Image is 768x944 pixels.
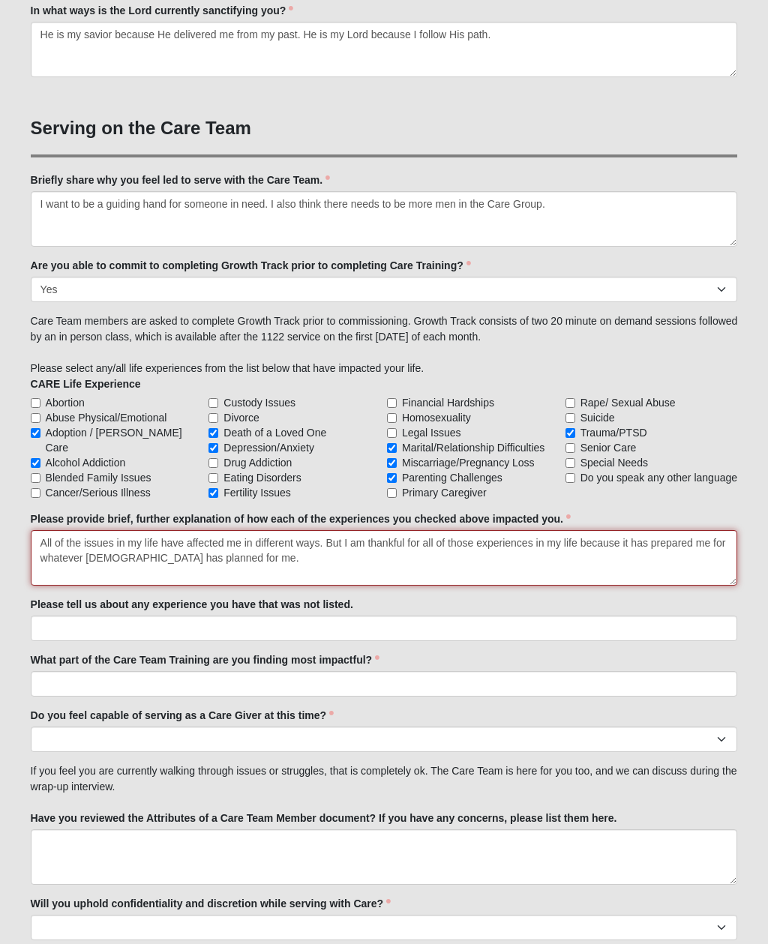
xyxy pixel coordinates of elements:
[208,488,218,498] input: Fertility Issues
[402,485,487,500] span: Primary Caregiver
[402,470,502,485] span: Parenting Challenges
[31,118,738,139] h3: Serving on the Care Team
[31,3,294,18] label: In what ways is the Lord currently sanctifying you?
[580,470,737,485] span: Do you speak any other language
[565,413,575,423] input: Suicide
[580,440,637,455] span: Senior Care
[31,428,40,438] input: Adoption / [PERSON_NAME] Care
[31,376,141,391] label: CARE Life Experience
[402,395,494,410] span: Financial Hardships
[31,488,40,498] input: Cancer/Serious Illness
[31,896,391,911] label: Will you uphold confidentiality and discretion while serving with Care?
[31,191,738,247] textarea: I want to be a guiding hand for someone in need. I also think there needs to be more men in the C...
[31,811,617,826] label: Have you reviewed the Attributes of a Care Team Member document? If you have any concerns, please...
[31,398,40,408] input: Abortion
[46,410,167,425] span: Abuse Physical/Emotional
[46,455,126,470] span: Alcohol Addiction
[31,473,40,483] input: Blended Family Issues
[31,652,380,667] label: What part of the Care Team Training are you finding most impactful?
[402,410,471,425] span: Homosexuality
[223,470,301,485] span: Eating Disorders
[223,440,314,455] span: Depression/Anxiety
[208,443,218,453] input: Depression/Anxiety
[208,413,218,423] input: Divorce
[208,398,218,408] input: Custody Issues
[223,395,295,410] span: Custody Issues
[387,398,397,408] input: Financial Hardships
[402,455,535,470] span: Miscarriage/Pregnancy Loss
[31,597,353,612] label: Please tell us about any experience you have that was not listed.
[402,440,544,455] span: Marital/Relationship Difficulties
[387,443,397,453] input: Marital/Relationship Difficulties
[31,22,738,77] textarea: He is my savior because He delivered me from my past. He is my Lord because I follow His path.
[580,425,647,440] span: Trauma/PTSD
[31,708,334,723] label: Do you feel capable of serving as a Care Giver at this time?
[387,458,397,468] input: Miscarriage/Pregnancy Loss
[565,473,575,483] input: Do you speak any other language
[208,458,218,468] input: Drug Addiction
[580,455,648,470] span: Special Needs
[31,458,40,468] input: Alcohol Addiction
[580,395,676,410] span: Rape/ Sexual Abuse
[46,395,85,410] span: Abortion
[402,425,461,440] span: Legal Issues
[223,425,326,440] span: Death of a Loved One
[223,455,292,470] span: Drug Addiction
[565,398,575,408] input: Rape/ Sexual Abuse
[223,410,259,425] span: Divorce
[46,425,203,455] span: Adoption / [PERSON_NAME] Care
[565,443,575,453] input: Senior Care
[46,485,151,500] span: Cancer/Serious Illness
[31,172,331,187] label: Briefly share why you feel led to serve with the Care Team.
[565,458,575,468] input: Special Needs
[31,511,571,526] label: Please provide brief, further explanation of how each of the experiences you checked above impact...
[565,428,575,438] input: Trauma/PTSD
[387,413,397,423] input: Homosexuality
[387,473,397,483] input: Parenting Challenges
[31,258,471,273] label: Are you able to commit to completing Growth Track prior to completing Care Training?
[46,470,151,485] span: Blended Family Issues
[223,485,290,500] span: Fertility Issues
[208,428,218,438] input: Death of a Loved One
[387,488,397,498] input: Primary Caregiver
[580,410,615,425] span: Suicide
[387,428,397,438] input: Legal Issues
[31,413,40,423] input: Abuse Physical/Emotional
[208,473,218,483] input: Eating Disorders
